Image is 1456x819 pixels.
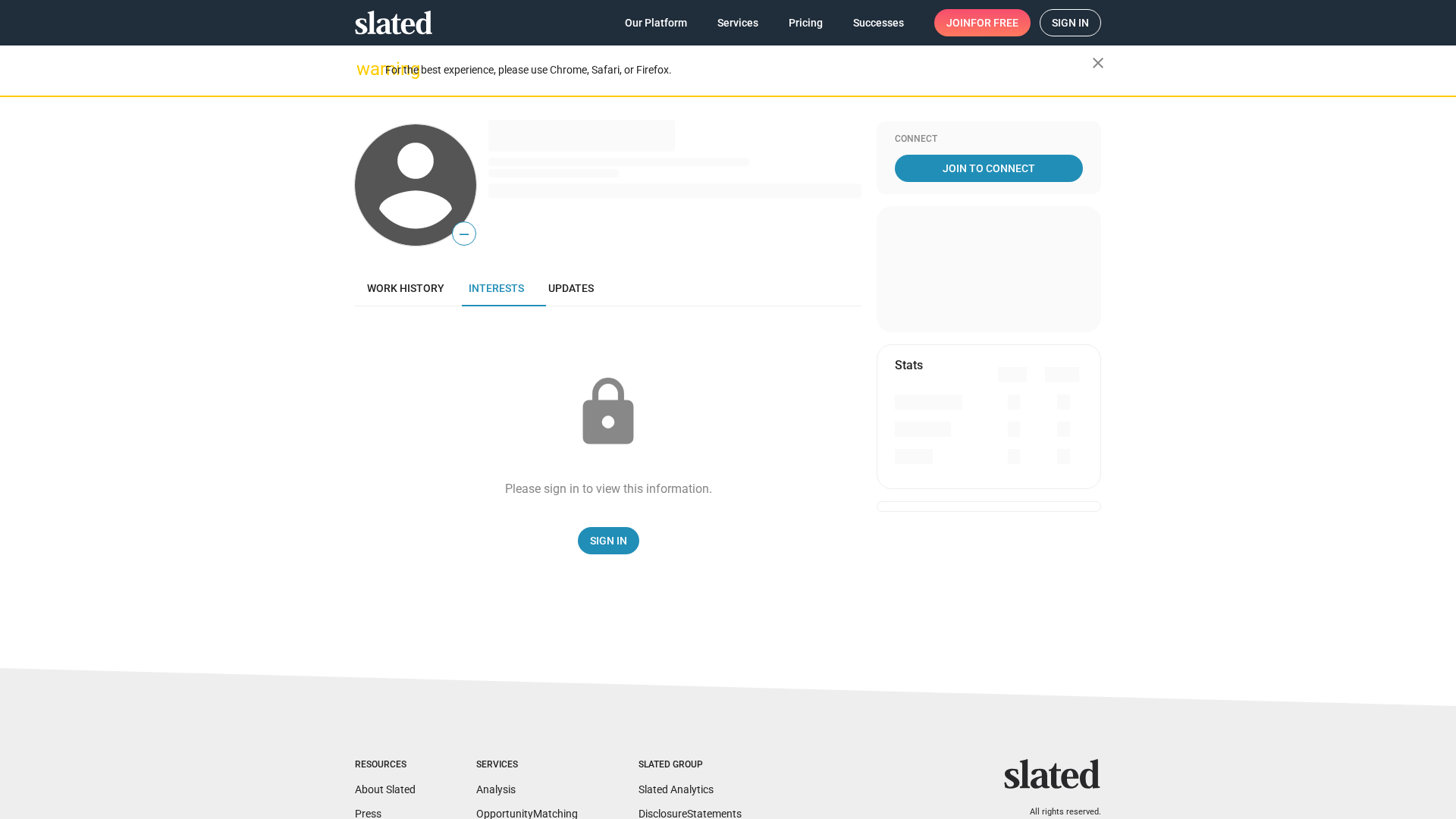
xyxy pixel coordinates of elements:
[469,282,524,294] span: Interests
[639,759,742,771] div: Slated Group
[367,282,444,294] span: Work history
[898,155,1080,182] span: Join To Connect
[971,9,1018,36] span: for free
[717,9,758,36] span: Services
[613,9,699,36] a: Our Platform
[895,133,1083,146] div: Connect
[841,9,916,36] a: Successes
[570,375,646,450] mat-icon: lock
[1089,54,1107,72] mat-icon: close
[548,282,594,294] span: Updates
[476,759,578,771] div: Services
[355,270,457,306] a: Work history
[578,527,639,554] a: Sign In
[853,9,904,36] span: Successes
[777,9,835,36] a: Pricing
[536,270,606,306] a: Updates
[639,783,714,795] a: Slated Analytics
[355,759,416,771] div: Resources
[895,155,1083,182] a: Join To Connect
[895,357,923,373] mat-card-title: Stats
[457,270,536,306] a: Interests
[453,224,475,244] span: —
[476,783,516,795] a: Analysis
[789,9,823,36] span: Pricing
[946,9,1018,36] span: Join
[1040,9,1101,36] a: Sign in
[590,527,627,554] span: Sign In
[355,783,416,795] a: About Slated
[705,9,770,36] a: Services
[356,60,375,78] mat-icon: warning
[934,9,1031,36] a: Joinfor free
[1052,10,1089,36] span: Sign in
[505,481,712,497] div: Please sign in to view this information.
[625,9,687,36] span: Our Platform
[385,60,1092,80] div: For the best experience, please use Chrome, Safari, or Firefox.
